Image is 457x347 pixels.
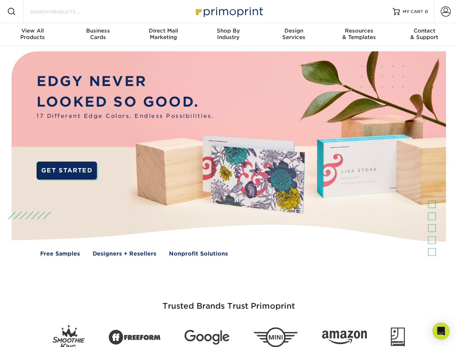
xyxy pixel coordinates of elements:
p: EDGY NEVER [37,71,214,92]
a: Resources& Templates [326,23,392,46]
a: Shop ByIndustry [196,23,261,46]
img: Goodwill [391,327,405,347]
p: LOOKED SO GOOD. [37,92,214,112]
div: Cards [65,27,130,40]
img: Amazon [322,331,367,344]
div: Industry [196,27,261,40]
div: Marketing [131,27,196,40]
a: Free Samples [40,250,80,258]
div: & Support [392,27,457,40]
img: Primoprint [192,4,265,19]
div: Services [261,27,326,40]
span: MY CART [403,9,423,15]
a: Nonprofit Solutions [169,250,228,258]
span: 17 Different Edge Colors. Endless Possibilities. [37,112,214,120]
a: Direct MailMarketing [131,23,196,46]
span: Contact [392,27,457,34]
span: Direct Mail [131,27,196,34]
a: GET STARTED [37,162,97,180]
span: Business [65,27,130,34]
a: BusinessCards [65,23,130,46]
span: Resources [326,27,392,34]
span: Design [261,27,326,34]
a: Contact& Support [392,23,457,46]
h3: Trusted Brands Trust Primoprint [17,284,440,320]
img: Google [185,330,229,345]
span: 0 [425,9,428,14]
div: & Templates [326,27,392,40]
a: DesignServices [261,23,326,46]
a: Designers + Resellers [93,250,156,258]
span: Shop By [196,27,261,34]
input: SEARCH PRODUCTS..... [29,7,100,16]
div: Open Intercom Messenger [432,322,450,340]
